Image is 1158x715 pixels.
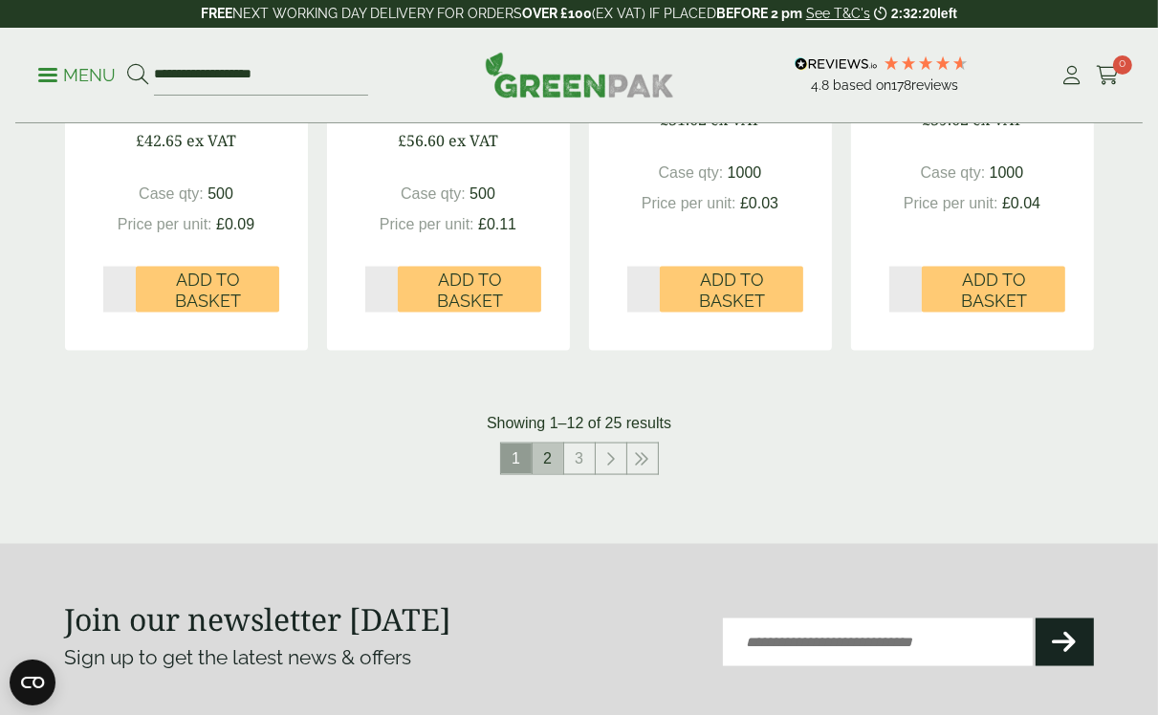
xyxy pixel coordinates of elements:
span: ex VAT [972,109,1022,130]
span: 1 [501,444,532,474]
span: ex VAT [186,130,236,151]
a: 2 [533,444,563,474]
span: 0 [1113,55,1132,75]
p: Showing 1–12 of 25 results [487,412,671,435]
i: My Account [1060,66,1084,85]
div: 4.78 Stars [883,54,969,72]
span: Price per unit: [118,216,212,232]
p: Menu [38,64,116,87]
span: 178 [891,77,911,93]
span: left [937,6,957,21]
p: Sign up to get the latest news & offers [65,642,528,673]
span: ex VAT [448,130,498,151]
span: 2:32:20 [891,6,937,21]
button: Add to Basket [136,267,279,313]
span: £42.65 [136,130,183,151]
a: See T&C's [806,6,870,21]
span: reviews [911,77,958,93]
a: Menu [38,64,116,83]
strong: FREE [201,6,232,21]
button: Add to Basket [398,267,541,313]
span: £31.62 [660,109,707,130]
a: 3 [564,444,595,474]
img: GreenPak Supplies [485,52,674,97]
img: REVIEWS.io [795,57,878,71]
span: Price per unit: [642,195,736,211]
span: Based on [833,77,891,93]
span: ex VAT [710,109,760,130]
button: Add to Basket [922,267,1065,313]
span: Case qty: [921,164,986,181]
span: Price per unit: [904,195,998,211]
span: 500 [208,185,233,202]
span: 1000 [728,164,762,181]
span: £0.04 [1002,195,1040,211]
span: £0.09 [216,216,254,232]
span: Add to Basket [149,270,266,311]
button: Add to Basket [660,267,803,313]
span: £39.62 [922,109,969,130]
span: Case qty: [401,185,466,202]
span: 1000 [990,164,1024,181]
span: Add to Basket [673,270,790,311]
strong: Join our newsletter [DATE] [65,598,452,639]
button: Open CMP widget [10,660,55,705]
strong: BEFORE 2 pm [716,6,802,21]
i: Cart [1096,66,1120,85]
span: Add to Basket [411,270,528,311]
span: Case qty: [139,185,204,202]
span: 500 [470,185,495,202]
span: £56.60 [398,130,445,151]
span: Price per unit: [380,216,474,232]
span: £0.11 [478,216,516,232]
a: 0 [1096,61,1120,90]
span: £0.03 [740,195,778,211]
span: 4.8 [811,77,833,93]
span: Case qty: [659,164,724,181]
span: Add to Basket [935,270,1052,311]
strong: OVER £100 [522,6,592,21]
